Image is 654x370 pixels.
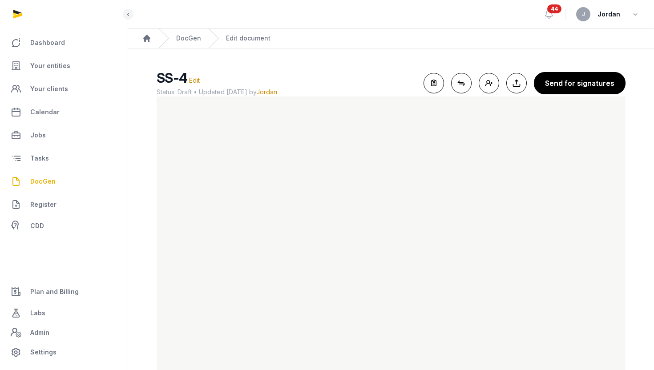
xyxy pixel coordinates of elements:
span: 44 [547,4,561,13]
a: Jobs [7,125,121,146]
span: Your entities [30,60,70,71]
span: Labs [30,308,45,318]
span: Jordan [597,9,620,20]
span: Your clients [30,84,68,94]
span: Plan and Billing [30,286,79,297]
span: Dashboard [30,37,65,48]
span: Edit [189,76,200,84]
span: SS-4 [157,70,187,86]
div: Edit document [226,34,270,43]
a: Plan and Billing [7,281,121,302]
a: Your entities [7,55,121,76]
span: J [582,12,585,17]
span: CDD [30,221,44,231]
a: Register [7,194,121,215]
span: Register [30,199,57,210]
span: Calendar [30,107,60,117]
a: Settings [7,342,121,363]
a: DocGen [176,34,201,43]
a: Dashboard [7,32,121,53]
a: CDD [7,217,121,235]
span: Jobs [30,130,46,141]
a: Admin [7,324,121,342]
span: Tasks [30,153,49,164]
button: Send for signatures [534,72,626,94]
span: DocGen [30,176,56,187]
a: Tasks [7,148,121,169]
span: Jordan [256,88,277,96]
a: DocGen [7,171,121,192]
nav: Breadcrumb [128,28,654,48]
a: Calendar [7,101,121,123]
span: Settings [30,347,57,358]
span: Admin [30,327,49,338]
span: Status: Draft • Updated [DATE] by [157,88,416,97]
a: Your clients [7,78,121,100]
button: J [576,7,590,21]
a: Labs [7,302,121,324]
